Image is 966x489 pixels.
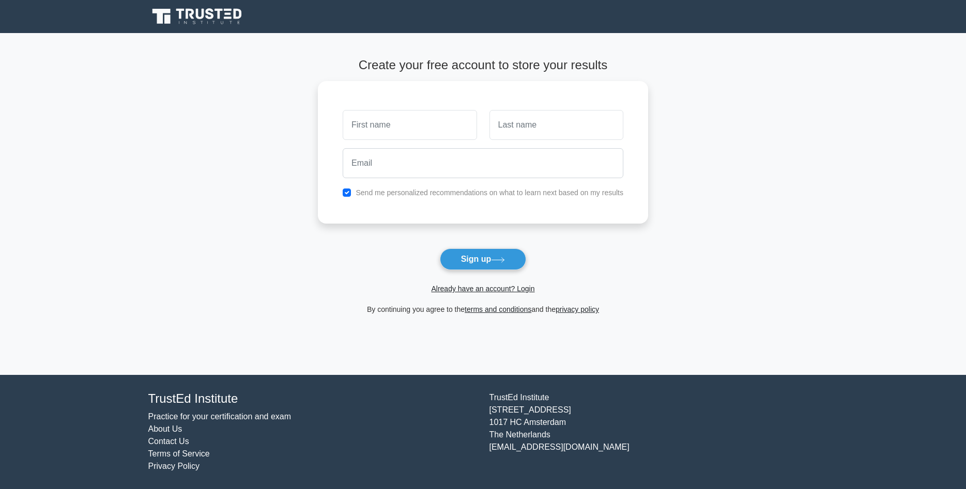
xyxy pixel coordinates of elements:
label: Send me personalized recommendations on what to learn next based on my results [356,188,623,197]
a: Contact Us [148,437,189,446]
a: Terms of Service [148,449,210,458]
h4: TrustEd Institute [148,391,477,406]
a: privacy policy [556,305,599,313]
a: Privacy Policy [148,462,200,470]
a: terms and conditions [465,305,531,313]
input: Email [343,148,623,178]
a: About Us [148,424,182,433]
a: Practice for your certification and exam [148,412,292,421]
a: Already have an account? Login [431,285,534,293]
div: By continuing you agree to the and the [312,303,654,316]
button: Sign up [440,248,527,270]
h4: Create your free account to store your results [318,58,648,73]
input: Last name [489,110,623,140]
div: TrustEd Institute [STREET_ADDRESS] 1017 HC Amsterdam The Netherlands [EMAIL_ADDRESS][DOMAIN_NAME] [483,391,824,472]
input: First name [343,110,477,140]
